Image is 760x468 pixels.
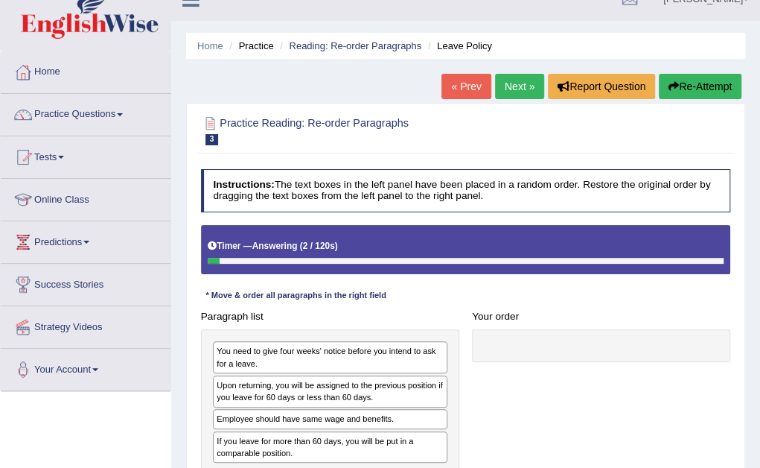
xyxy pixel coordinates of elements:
li: Practice [226,39,273,53]
a: Strategy Videos [1,306,170,344]
a: Next » [495,74,544,99]
h4: Paragraph list [201,312,459,323]
h5: Timer — [208,241,337,251]
b: ( [300,241,303,251]
a: Your Account [1,349,170,386]
div: * Move & order all paragraphs in the right field [201,290,392,303]
a: Practice Questions [1,94,170,131]
a: « Prev [441,74,491,99]
div: You need to give four weeks' notice before you intend to ask for a leave. [213,341,447,373]
button: Re-Attempt [659,74,741,99]
li: Leave Policy [424,39,492,53]
a: Reading: Re-order Paragraphs [289,40,421,51]
a: Online Class [1,179,170,216]
b: 2 / 120s [303,241,335,251]
h4: The text boxes in the left panel have been placed in a random order. Restore the original order b... [201,169,731,212]
h4: Your order [472,312,730,323]
a: Predictions [1,221,170,259]
h2: Practice Reading: Re-order Paragraphs [201,114,529,145]
b: Instructions: [213,179,274,190]
div: Employee should have same wage and benefits. [213,409,447,429]
b: ) [335,241,338,251]
a: Tests [1,136,170,174]
div: Upon returning, you will be assigned to the previous position if you leave for 60 days or less th... [213,376,447,408]
a: Home [1,51,170,89]
div: If you leave for more than 60 days, you will be put in a comparable position. [213,431,447,464]
a: Home [197,40,223,51]
a: Success Stories [1,264,170,301]
span: 3 [205,134,219,145]
b: Answering [252,241,298,251]
button: Report Question [548,74,655,99]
